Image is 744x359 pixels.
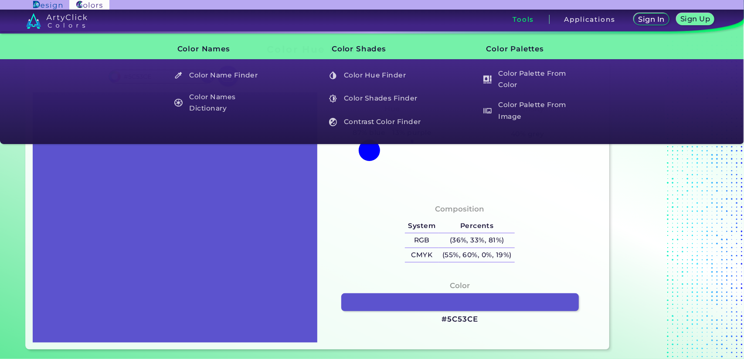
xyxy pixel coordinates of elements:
[479,98,581,123] a: Color Palette From Image
[170,91,272,115] a: Color Names Dictionary
[405,219,439,233] h5: System
[442,314,478,325] h3: #5C53CE
[479,98,581,123] h5: Color Palette From Image
[435,203,485,215] h4: Composition
[513,16,534,23] h3: Tools
[405,248,439,262] h5: CMYK
[324,114,427,130] a: Contrast Color Finder
[676,13,714,26] a: Sign Up
[634,13,669,26] a: Sign In
[439,248,515,262] h5: (55%, 60%, 0%, 19%)
[324,91,427,107] a: Color Shades Finder
[170,67,272,84] a: Color Name Finder
[325,91,426,107] h5: Color Shades Finder
[170,91,272,115] h5: Color Names Dictionary
[325,67,426,84] h5: Color Hue Finder
[483,75,492,84] img: icon_col_pal_col_white.svg
[564,16,615,23] h3: Applications
[26,13,88,29] img: logo_artyclick_colors_white.svg
[324,67,427,84] a: Color Hue Finder
[681,15,710,22] h5: Sign Up
[329,118,337,126] img: icon_color_contrast_white.svg
[163,38,272,60] h3: Color Names
[439,219,515,233] h5: Percents
[483,107,492,115] img: icon_palette_from_image_white.svg
[479,67,581,92] a: Color Palette From Color
[317,38,427,60] h3: Color Shades
[405,233,439,248] h5: RGB
[329,94,337,103] img: icon_color_shades_white.svg
[174,71,183,80] img: icon_color_name_finder_white.svg
[439,233,515,248] h5: (36%, 33%, 81%)
[33,1,62,9] img: ArtyClick Design logo
[639,16,664,23] h5: Sign In
[450,279,470,292] h4: Color
[174,99,183,107] img: icon_color_names_dictionary_white.svg
[329,71,337,80] img: icon_color_hue_white.svg
[479,67,581,92] h5: Color Palette From Color
[325,114,426,130] h5: Contrast Color Finder
[170,67,272,84] h5: Color Name Finder
[472,38,581,60] h3: Color Palettes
